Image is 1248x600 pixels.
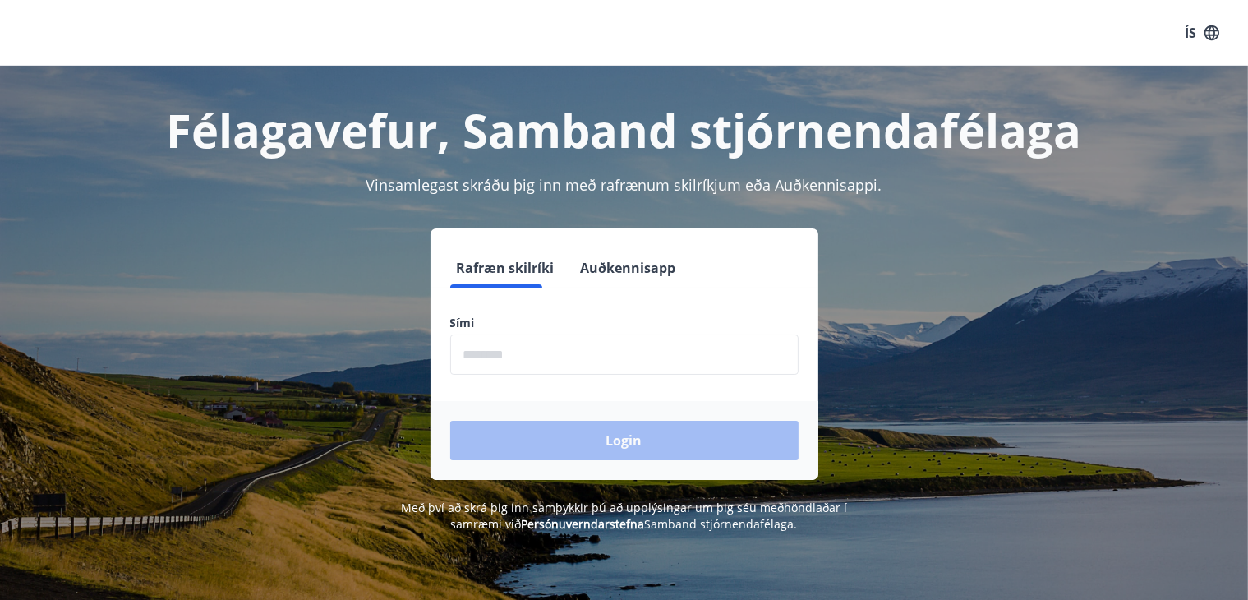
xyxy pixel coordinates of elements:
label: Sími [450,315,799,331]
span: Vinsamlegast skráðu þig inn með rafrænum skilríkjum eða Auðkennisappi. [366,175,882,195]
h1: Félagavefur, Samband stjórnendafélaga [53,99,1196,161]
a: Persónuverndarstefna [522,516,645,532]
button: ÍS [1176,18,1228,48]
button: Auðkennisapp [574,248,683,288]
span: Með því að skrá þig inn samþykkir þú að upplýsingar um þig séu meðhöndlaðar í samræmi við Samband... [401,500,847,532]
button: Rafræn skilríki [450,248,561,288]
